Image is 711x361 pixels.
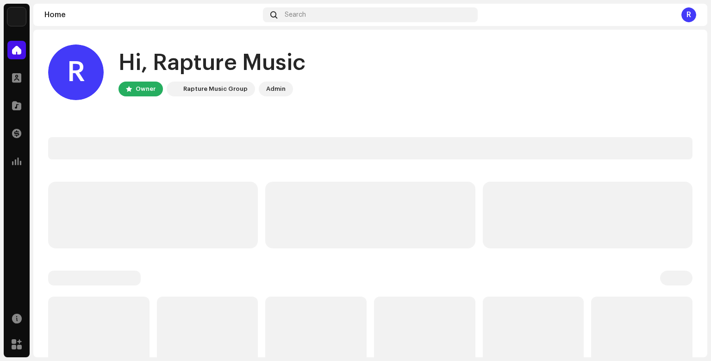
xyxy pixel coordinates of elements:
span: Search [285,11,306,19]
img: d6d936c5-4811-4bb5-96e9-7add514fcdf6 [168,83,180,95]
div: Owner [136,83,156,95]
div: R [48,44,104,100]
img: d6d936c5-4811-4bb5-96e9-7add514fcdf6 [7,7,26,26]
div: Hi, Rapture Music [118,48,306,78]
div: Rapture Music Group [183,83,248,95]
div: Admin [266,83,286,95]
div: Home [44,11,259,19]
div: R [681,7,696,22]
